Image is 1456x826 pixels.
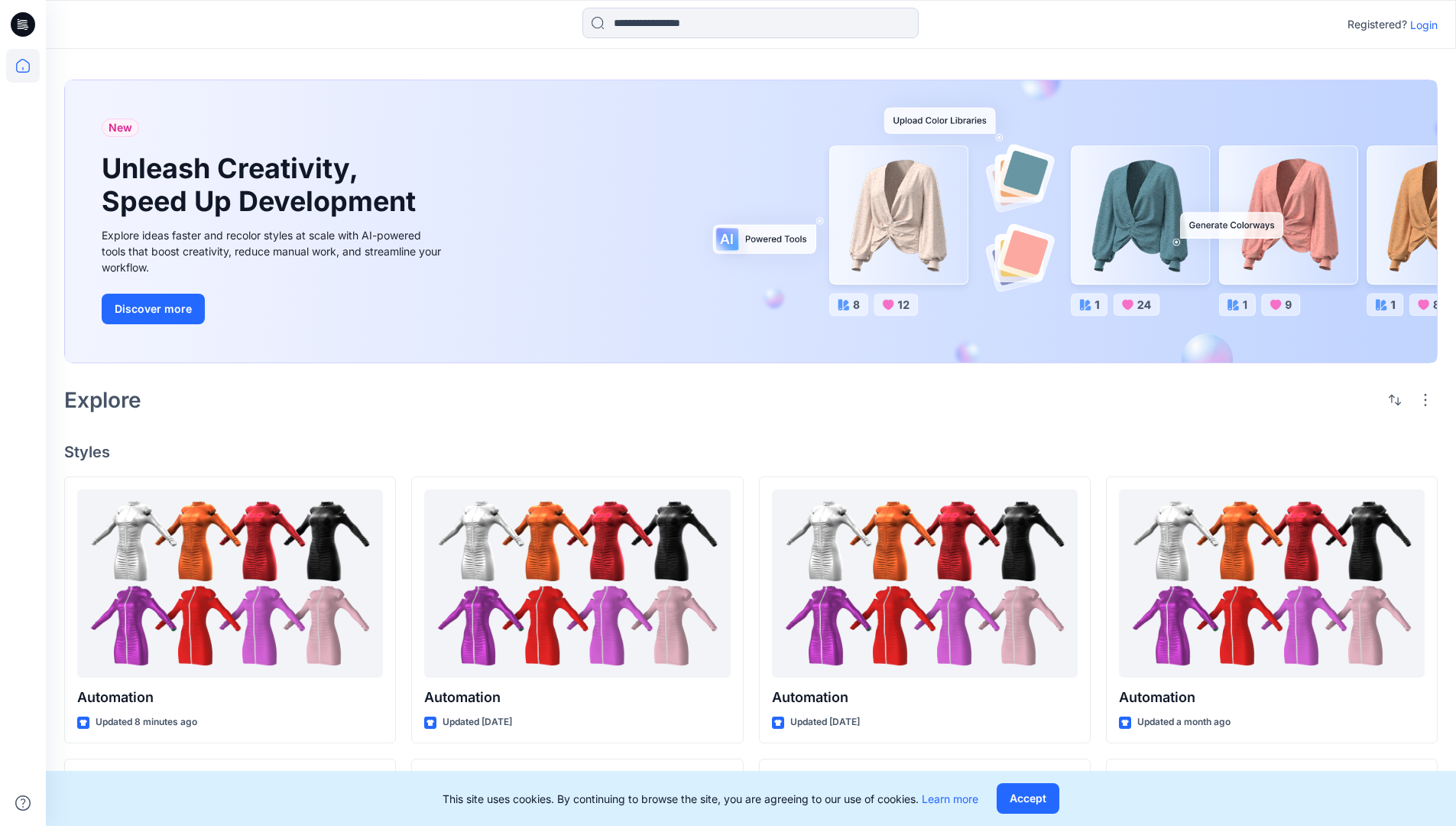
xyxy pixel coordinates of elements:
[102,227,446,275] div: Explore ideas faster and recolor styles at scale with AI-powered tools that boost creativity, red...
[1119,687,1425,708] p: Automation
[77,489,383,678] a: Automation
[997,783,1059,814] button: Accept
[772,687,1078,708] p: Automation
[64,388,141,412] h2: Explore
[64,443,1438,461] h4: Styles
[790,714,860,730] p: Updated [DATE]
[102,294,446,324] a: Discover more
[443,791,978,807] p: This site uses cookies. By continuing to browse the site, you are agreeing to our use of cookies.
[109,119,132,137] span: New
[772,489,1078,678] a: Automation
[424,687,730,708] p: Automation
[102,294,205,324] button: Discover more
[1137,714,1231,730] p: Updated a month ago
[96,714,197,730] p: Updated 8 minutes ago
[1347,15,1407,34] p: Registered?
[424,489,730,678] a: Automation
[1410,17,1438,33] p: Login
[922,792,978,805] a: Learn more
[443,714,512,730] p: Updated [DATE]
[102,152,423,218] h1: Unleash Creativity, Speed Up Development
[1119,489,1425,678] a: Automation
[77,687,383,708] p: Automation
